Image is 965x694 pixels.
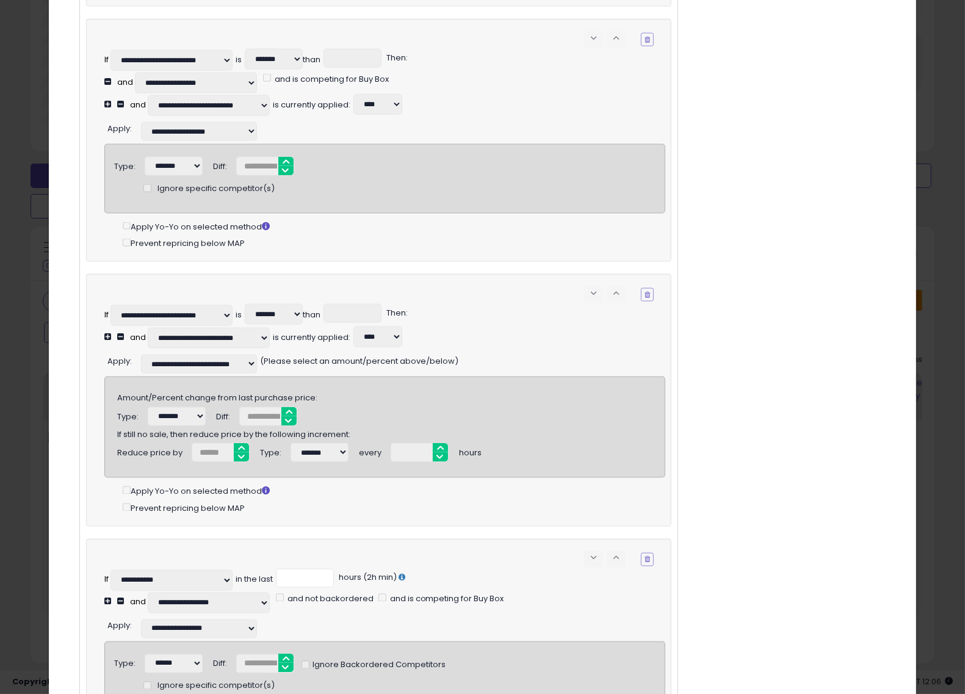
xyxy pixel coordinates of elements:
div: Type: [260,443,281,459]
div: Type: [114,654,136,670]
span: keyboard_arrow_down [588,287,599,299]
div: Apply Yo-Yo on selected method [123,220,665,233]
div: : [107,616,132,632]
div: Apply Yo-Yo on selected method [123,484,665,497]
div: Prevent repricing below MAP [123,236,665,250]
span: keyboard_arrow_down [588,32,599,44]
span: Ignore specific competitor(s) [157,183,275,195]
span: hours (2h min) [337,572,397,584]
span: Then: [385,52,408,63]
span: and is competing for Buy Box [388,593,504,605]
div: Diff: [213,654,227,670]
div: : [107,352,132,367]
span: Then: [385,307,408,319]
div: in the last [236,574,273,586]
span: (Please select an amount/percent above/below) [260,352,458,367]
div: Diff: [216,407,230,423]
div: hours [459,443,482,459]
span: Apply [107,620,130,632]
i: Remove Condition [645,556,650,563]
div: is currently applied: [273,99,350,111]
span: keyboard_arrow_down [588,552,599,564]
span: and is competing for Buy Box [273,73,389,85]
div: is [236,309,242,321]
i: Remove Condition [645,36,650,43]
span: keyboard_arrow_up [610,287,622,299]
div: Type: [114,157,136,173]
span: If still no sale, then reduce price by the following increment: [117,424,350,440]
div: Prevent repricing below MAP [123,501,665,515]
span: Apply [107,123,130,134]
span: Ignore specific competitor(s) [157,681,275,692]
div: Diff: [213,157,227,173]
span: and not backordered [286,593,374,605]
span: Apply [107,355,130,367]
div: Type: [117,407,139,423]
span: keyboard_arrow_up [610,552,622,564]
div: Reduce price by [117,443,183,459]
div: : [107,119,132,135]
i: Remove Condition [645,291,650,298]
span: Ignore Backordered Competitors [309,660,446,671]
div: than [303,309,320,321]
div: is [236,54,242,66]
div: than [303,54,320,66]
span: Amount/Percent change from last purchase price: [117,388,317,403]
div: is currently applied: [273,332,350,344]
div: every [359,443,381,459]
span: keyboard_arrow_up [610,32,622,44]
